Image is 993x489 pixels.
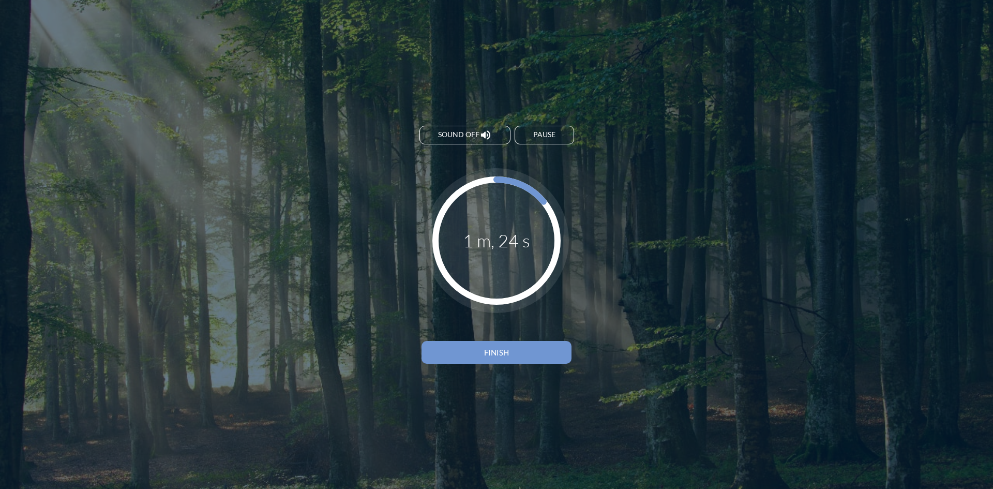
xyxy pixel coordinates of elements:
div: Pause [533,130,555,139]
button: Sound off [419,126,510,144]
button: Finish [422,341,571,364]
button: Pause [515,126,574,144]
div: Finish [440,348,553,357]
div: 1 m, 24 s [463,230,530,251]
i: volume_up [479,129,492,141]
span: Sound off [438,130,479,139]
